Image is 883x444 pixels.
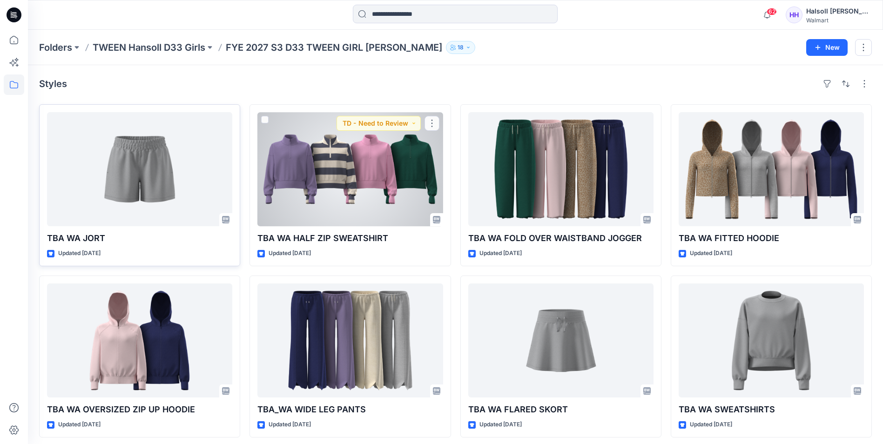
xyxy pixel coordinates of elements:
[468,283,654,397] a: TBA WA FLARED SKORT
[786,7,802,23] div: HH
[767,8,777,15] span: 62
[58,420,101,430] p: Updated [DATE]
[446,41,475,54] button: 18
[269,420,311,430] p: Updated [DATE]
[269,249,311,258] p: Updated [DATE]
[468,403,654,416] p: TBA WA FLARED SKORT
[679,112,864,226] a: TBA WA FITTED HOODIE
[479,420,522,430] p: Updated [DATE]
[47,403,232,416] p: TBA WA OVERSIZED ZIP UP HOODIE
[690,249,732,258] p: Updated [DATE]
[257,112,443,226] a: TBA WA HALF ZIP SWEATSHIRT
[257,403,443,416] p: TBA_WA WIDE LEG PANTS
[257,283,443,397] a: TBA_WA WIDE LEG PANTS
[679,403,864,416] p: TBA WA SWEATSHIRTS
[806,39,848,56] button: New
[93,41,205,54] a: TWEEN Hansoll D33 Girls
[58,249,101,258] p: Updated [DATE]
[468,232,654,245] p: TBA WA FOLD OVER WAISTBAND JOGGER
[690,420,732,430] p: Updated [DATE]
[226,41,442,54] p: FYE 2027 S3 D33 TWEEN GIRL [PERSON_NAME]
[47,283,232,397] a: TBA WA OVERSIZED ZIP UP HOODIE
[679,232,864,245] p: TBA WA FITTED HOODIE
[257,232,443,245] p: TBA WA HALF ZIP SWEATSHIRT
[468,112,654,226] a: TBA WA FOLD OVER WAISTBAND JOGGER
[458,42,464,53] p: 18
[479,249,522,258] p: Updated [DATE]
[39,41,72,54] a: Folders
[679,283,864,397] a: TBA WA SWEATSHIRTS
[47,232,232,245] p: TBA WA JORT
[39,78,67,89] h4: Styles
[806,6,871,17] div: Halsoll [PERSON_NAME] Girls Design Team
[806,17,871,24] div: Walmart
[47,112,232,226] a: TBA WA JORT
